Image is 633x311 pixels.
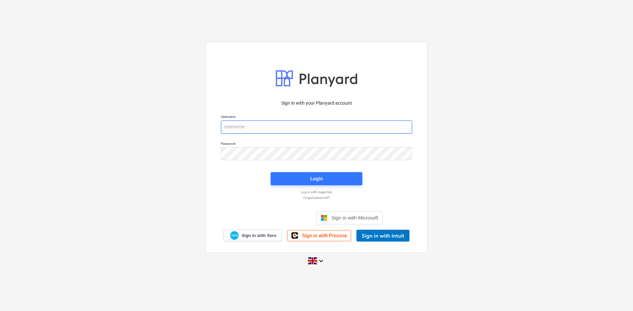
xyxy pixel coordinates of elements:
[321,215,327,221] img: Microsoft logo
[287,230,351,241] a: Sign in with Procore
[600,279,633,311] iframe: Chat Widget
[331,215,378,220] span: Sign in with Microsoft
[224,230,282,241] a: Sign in with Xero
[218,195,415,200] a: Forgot password?
[221,120,412,134] input: Username
[242,233,276,239] span: Sign in with Xero
[221,142,412,147] p: Password
[302,233,347,239] span: Sign in with Procore
[218,190,415,194] a: Log in with magic link
[271,172,362,185] button: Login
[310,174,323,183] div: Login
[221,115,412,120] p: Username
[230,231,239,240] img: Xero logo
[247,211,315,225] iframe: Sign in with Google Button
[221,100,412,107] p: Sign in with your Planyard account
[317,257,325,265] i: keyboard_arrow_down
